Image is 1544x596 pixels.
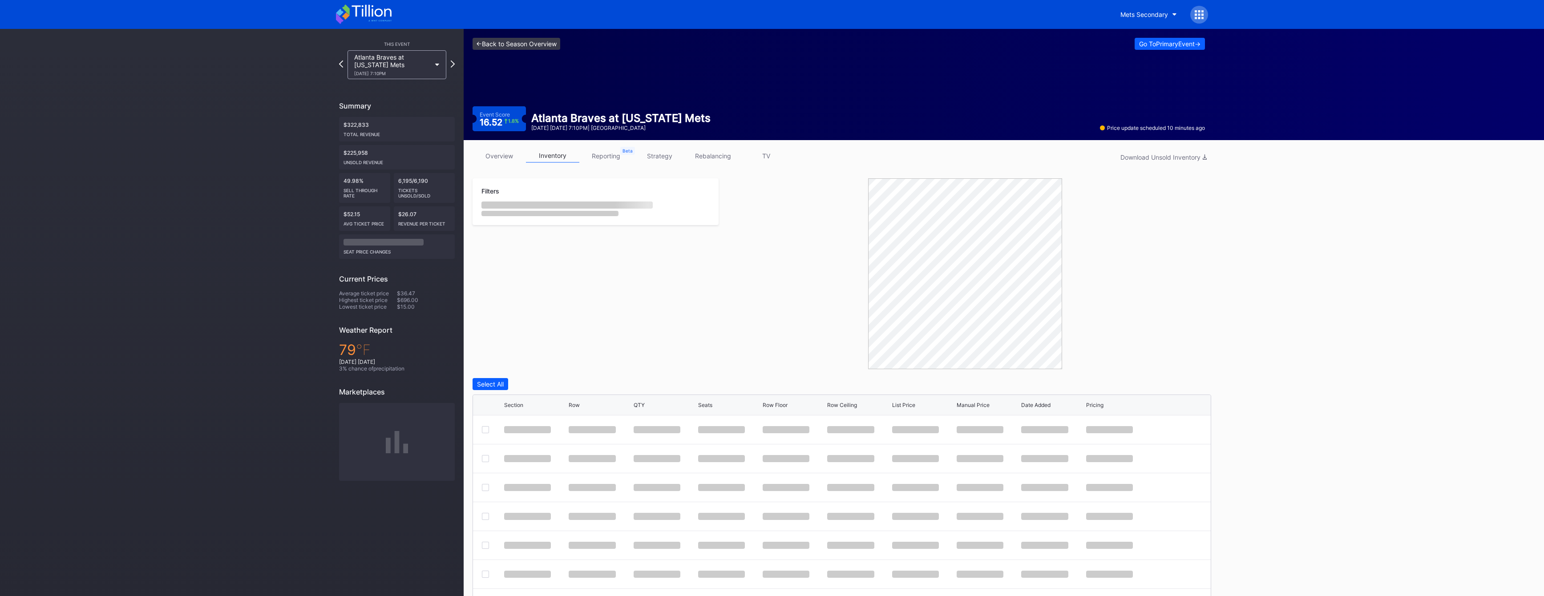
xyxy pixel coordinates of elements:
div: $36.47 [397,290,455,297]
div: Price update scheduled 10 minutes ago [1100,125,1205,131]
span: ℉ [356,341,371,358]
div: Select All [477,380,504,388]
div: 49.98% [339,173,390,203]
div: [DATE] 7:10PM [354,71,431,76]
div: Sell Through Rate [344,184,386,198]
div: Atlanta Braves at [US_STATE] Mets [354,53,431,76]
a: rebalancing [686,149,740,163]
div: Date Added [1021,402,1051,408]
div: Manual Price [957,402,990,408]
div: 16.52 [480,118,519,127]
div: Highest ticket price [339,297,397,303]
div: $696.00 [397,297,455,303]
button: Go ToPrimaryEvent-> [1135,38,1205,50]
div: Average ticket price [339,290,397,297]
div: Current Prices [339,274,455,283]
button: Download Unsold Inventory [1116,151,1211,163]
div: Marketplaces [339,387,455,396]
div: Summary [339,101,455,110]
div: Weather Report [339,326,455,334]
div: Atlanta Braves at [US_STATE] Mets [531,112,711,125]
div: $322,833 [339,117,455,141]
div: seat price changes [344,246,450,254]
div: Row [569,402,580,408]
div: Event Score [480,111,510,118]
div: 3 % chance of precipitation [339,365,455,372]
div: 6,195/6,190 [394,173,455,203]
div: Unsold Revenue [344,156,450,165]
div: [DATE] [DATE] 7:10PM | [GEOGRAPHIC_DATA] [531,125,711,131]
div: Lowest ticket price [339,303,397,310]
a: overview [473,149,526,163]
div: Total Revenue [344,128,450,137]
div: 1.8 % [508,119,519,124]
div: Seats [698,402,712,408]
a: strategy [633,149,686,163]
div: Pricing [1086,402,1103,408]
div: Avg ticket price [344,217,386,226]
a: inventory [526,149,579,163]
div: List Price [892,402,915,408]
div: $225,958 [339,145,455,169]
div: Row Ceiling [827,402,857,408]
a: TV [740,149,793,163]
div: [DATE] [DATE] [339,358,455,365]
div: Go To Primary Event -> [1139,40,1200,48]
div: $15.00 [397,303,455,310]
button: Mets Secondary [1114,6,1184,23]
div: $26.07 [394,206,455,231]
button: Select All [473,378,508,390]
div: 79 [339,341,455,358]
div: Mets Secondary [1120,11,1168,18]
div: Row Floor [763,402,788,408]
a: reporting [579,149,633,163]
div: Revenue per ticket [398,217,451,226]
div: QTY [634,402,645,408]
div: Tickets Unsold/Sold [398,184,451,198]
div: Section [504,402,523,408]
a: <-Back to Season Overview [473,38,560,50]
div: This Event [339,41,455,47]
div: Download Unsold Inventory [1120,153,1207,161]
div: Filters [481,187,710,195]
div: $52.15 [339,206,390,231]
